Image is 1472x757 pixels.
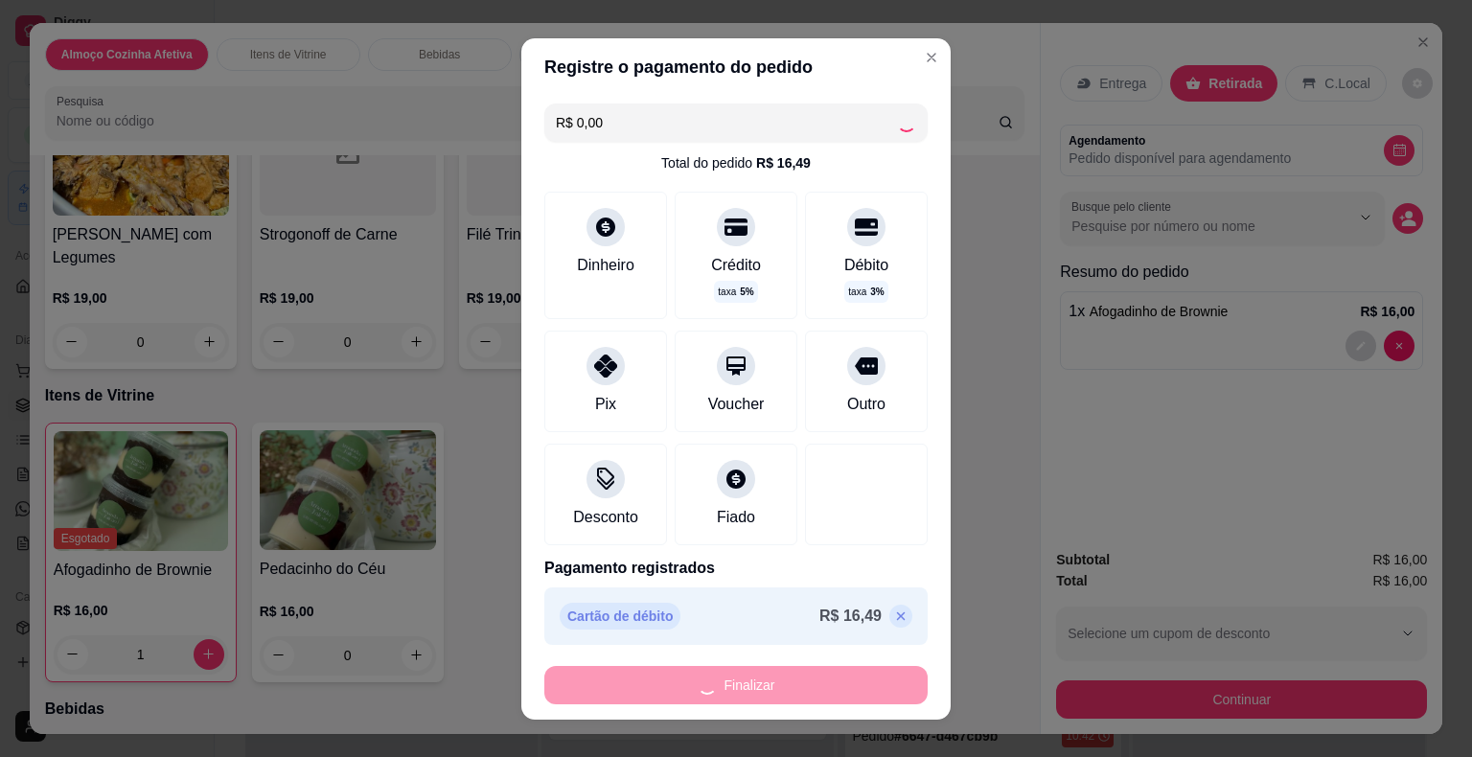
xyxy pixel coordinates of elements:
div: Total do pedido [661,153,811,172]
p: taxa [718,285,753,299]
p: R$ 16,49 [819,605,882,628]
input: Ex.: hambúrguer de cordeiro [556,103,897,142]
div: R$ 16,49 [756,153,811,172]
div: Pix [595,393,616,416]
header: Registre o pagamento do pedido [521,38,951,96]
div: Desconto [573,506,638,529]
div: Dinheiro [577,254,634,277]
button: Close [916,42,947,73]
p: taxa [848,285,884,299]
span: 3 % [870,285,884,299]
div: Crédito [711,254,761,277]
span: 5 % [740,285,753,299]
div: Fiado [717,506,755,529]
p: Pagamento registrados [544,557,928,580]
div: Outro [847,393,885,416]
div: Loading [897,113,916,132]
div: Débito [844,254,888,277]
div: Voucher [708,393,765,416]
p: Cartão de débito [560,603,680,630]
